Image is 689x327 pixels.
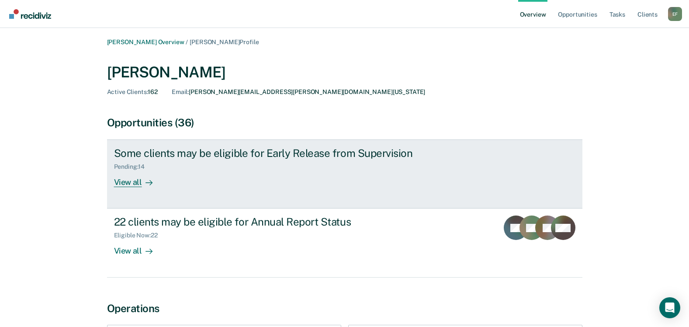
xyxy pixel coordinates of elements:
[107,88,158,96] div: 162
[114,147,421,160] div: Some clients may be eligible for Early Release from Supervision
[172,88,425,96] div: [PERSON_NAME][EMAIL_ADDRESS][PERSON_NAME][DOMAIN_NAME][US_STATE]
[114,170,163,188] div: View all
[107,88,148,95] span: Active Clients :
[107,139,582,209] a: Some clients may be eligible for Early Release from SupervisionPending:14View all
[659,297,680,318] div: Open Intercom Messenger
[668,7,682,21] div: E F
[114,232,165,239] div: Eligible Now : 22
[114,216,421,228] div: 22 clients may be eligible for Annual Report Status
[107,302,582,315] div: Operations
[107,116,582,129] div: Opportunities (36)
[107,63,582,81] div: [PERSON_NAME]
[9,9,51,19] img: Recidiviz
[190,38,259,45] span: [PERSON_NAME] Profile
[114,239,163,256] div: View all
[107,38,184,45] a: [PERSON_NAME] Overview
[184,38,190,45] span: /
[668,7,682,21] button: Profile dropdown button
[114,163,152,170] div: Pending : 14
[172,88,189,95] span: Email :
[107,209,582,277] a: 22 clients may be eligible for Annual Report StatusEligible Now:22View all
